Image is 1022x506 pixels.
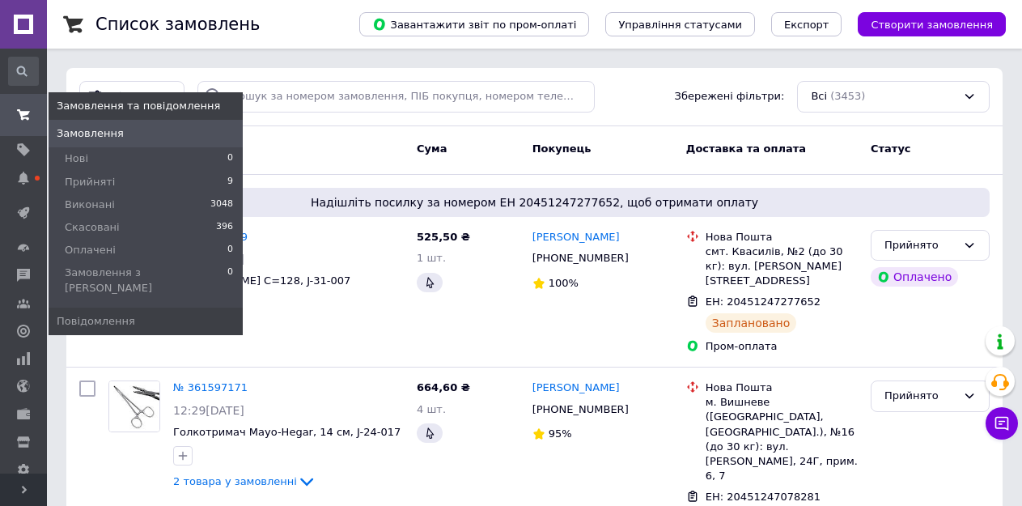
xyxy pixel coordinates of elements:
[871,142,911,155] span: Статус
[227,243,233,257] span: 0
[197,81,595,113] input: Пошук за номером замовлення, ПІБ покупця, номером телефону, Email, номером накладної
[605,12,755,36] button: Управління статусами
[227,175,233,189] span: 9
[49,308,243,335] a: Повідомлення
[65,266,227,295] span: Замовлення з [PERSON_NAME]
[830,90,865,102] span: (3453)
[216,220,233,235] span: 396
[858,12,1006,36] button: Створити замовлення
[65,220,120,235] span: Скасовані
[227,266,233,295] span: 0
[49,120,243,147] a: Замовлення
[86,194,983,210] span: Надішліть посилку за номером ЕН 20451247277652, щоб отримати оплату
[210,198,233,212] span: 3048
[65,151,88,166] span: Нові
[706,296,821,308] span: ЕН: 20451247277652
[173,274,350,287] a: [PERSON_NAME] C=128, J-31-007
[706,395,858,483] div: м. Вишневе ([GEOGRAPHIC_DATA], [GEOGRAPHIC_DATA].), №16 (до 30 кг): вул. [PERSON_NAME], 24Г, прим...
[65,175,115,189] span: Прийняті
[417,142,447,155] span: Cума
[686,142,806,155] span: Доставка та оплата
[784,19,829,31] span: Експорт
[706,491,821,503] span: ЕН: 20451247078281
[532,381,620,396] a: [PERSON_NAME]
[417,252,446,264] span: 1 шт.
[65,198,115,212] span: Виконані
[871,267,958,287] div: Оплачено
[108,381,160,432] a: Фото товару
[372,17,576,32] span: Завантажити звіт по пром-оплаті
[173,426,401,438] a: Голкотримач Mayo-Hegar, 14 см, J-24-017
[57,99,220,113] span: Замовлення та повідомлення
[417,231,470,243] span: 525,50 ₴
[359,12,589,36] button: Завантажити звіт по пром-оплаті
[417,403,446,415] span: 4 шт.
[173,475,297,487] span: 2 товара у замовленні
[110,89,155,104] span: Фільтри
[65,243,116,257] span: Оплачені
[871,19,993,31] span: Створити замовлення
[173,475,316,487] a: 2 товара у замовленні
[706,339,858,354] div: Пром-оплата
[842,18,1006,30] a: Створити замовлення
[618,19,742,31] span: Управління статусами
[884,388,956,405] div: Прийнято
[417,381,470,393] span: 664,60 ₴
[57,314,135,329] span: Повідомлення
[771,12,842,36] button: Експорт
[529,399,632,420] div: [PHONE_NUMBER]
[884,237,956,254] div: Прийнято
[57,126,124,141] span: Замовлення
[109,381,159,432] img: Фото товару
[529,248,632,269] div: [PHONE_NUMBER]
[811,89,827,104] span: Всі
[549,277,579,289] span: 100%
[986,407,1018,440] button: Чат з покупцем
[706,244,858,289] div: смт. Квасилів, №2 (до 30 кг): вул. [PERSON_NAME][STREET_ADDRESS]
[95,15,260,34] h1: Список замовлень
[532,230,620,245] a: [PERSON_NAME]
[173,404,244,417] span: 12:29[DATE]
[706,230,858,244] div: Нова Пошта
[532,142,592,155] span: Покупець
[675,89,785,104] span: Збережені фільтри:
[706,313,797,333] div: Заплановано
[706,381,858,395] div: Нова Пошта
[173,381,248,393] a: № 361597171
[549,427,572,440] span: 95%
[227,151,233,166] span: 0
